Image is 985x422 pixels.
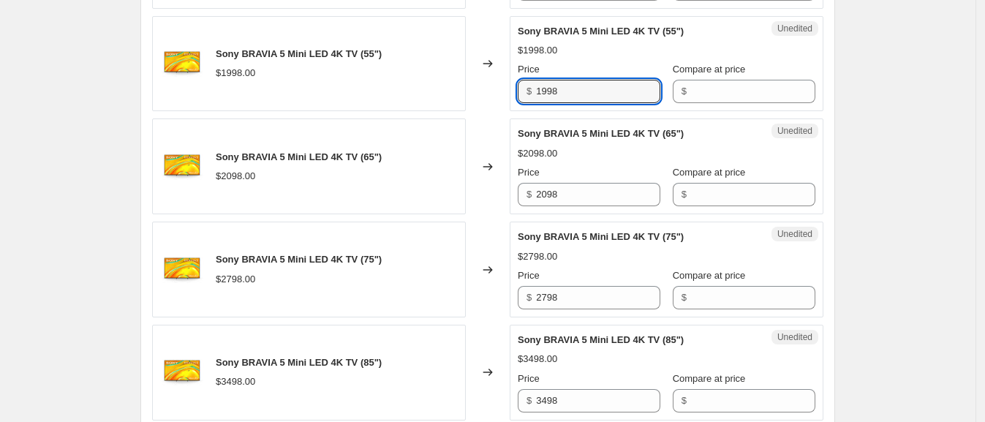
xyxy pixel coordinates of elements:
div: $2798.00 [518,249,557,264]
span: $ [682,189,687,200]
span: Sony BRAVIA 5 Mini LED 4K TV (75") [518,231,684,242]
span: Unedited [777,23,812,34]
span: Sony BRAVIA 5 Mini LED 4K TV (85") [518,334,684,345]
span: Price [518,373,540,384]
span: $ [527,189,532,200]
img: BRAVIA5_1_80x.jpg [160,145,204,189]
span: Sony BRAVIA 5 Mini LED 4K TV (55") [518,26,684,37]
span: Compare at price [673,167,746,178]
div: $1998.00 [518,43,557,58]
img: BRAVIA5_1_80x.jpg [160,42,204,86]
span: Compare at price [673,270,746,281]
div: $2098.00 [518,146,557,161]
span: $ [682,395,687,406]
img: BRAVIA5_1_80x.jpg [160,248,204,292]
span: Unedited [777,228,812,240]
span: Compare at price [673,373,746,384]
span: Unedited [777,331,812,343]
div: $1998.00 [216,66,255,80]
div: $3498.00 [518,352,557,366]
span: Sony BRAVIA 5 Mini LED 4K TV (65") [216,151,382,162]
span: Price [518,64,540,75]
span: $ [527,395,532,406]
img: BRAVIA5_1_80x.jpg [160,350,204,394]
div: $2098.00 [216,169,255,184]
span: $ [682,86,687,97]
span: Unedited [777,125,812,137]
span: Sony BRAVIA 5 Mini LED 4K TV (85") [216,357,382,368]
span: $ [527,86,532,97]
div: $2798.00 [216,272,255,287]
span: Sony BRAVIA 5 Mini LED 4K TV (65") [518,128,684,139]
span: $ [682,292,687,303]
span: Compare at price [673,64,746,75]
span: $ [527,292,532,303]
span: Price [518,167,540,178]
span: Price [518,270,540,281]
div: $3498.00 [216,374,255,389]
span: Sony BRAVIA 5 Mini LED 4K TV (75") [216,254,382,265]
span: Sony BRAVIA 5 Mini LED 4K TV (55") [216,48,382,59]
